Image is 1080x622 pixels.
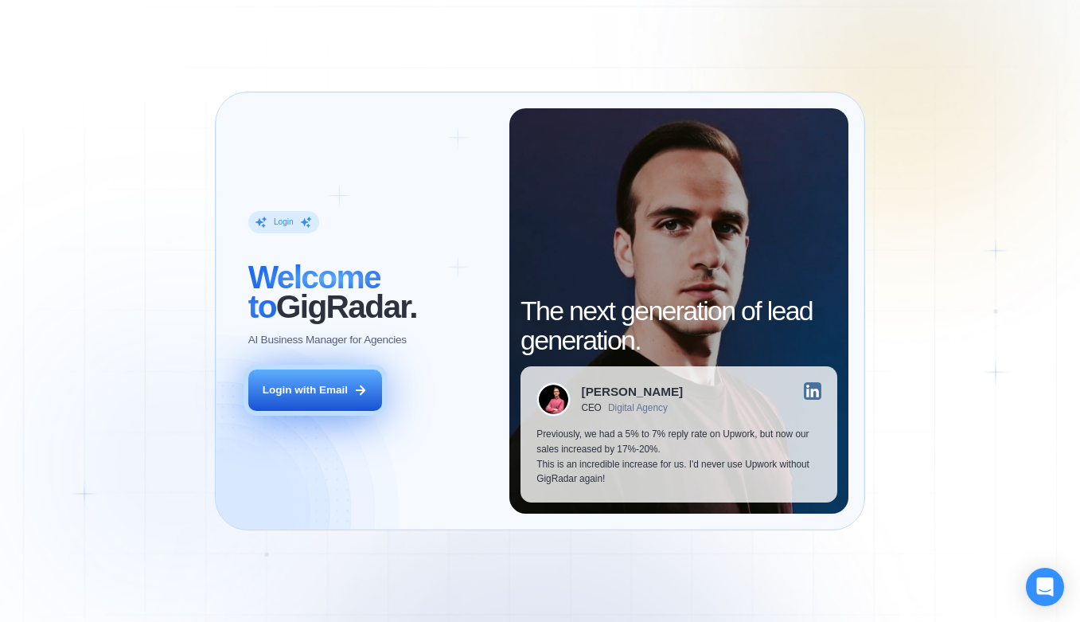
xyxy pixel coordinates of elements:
div: CEO [582,403,602,414]
h2: The next generation of lead generation. [521,296,837,356]
div: Login with Email [263,383,348,398]
button: Login with Email [248,370,382,412]
p: Previously, we had a 5% to 7% reply rate on Upwork, but now our sales increased by 17%-20%. This ... [536,427,821,487]
h2: ‍ GigRadar. [248,263,493,323]
span: Welcome to [248,259,380,325]
div: [PERSON_NAME] [582,385,684,397]
div: Digital Agency [608,403,668,414]
div: Login [274,217,294,228]
div: Open Intercom Messenger [1026,568,1064,606]
p: AI Business Manager for Agencies [248,333,407,348]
